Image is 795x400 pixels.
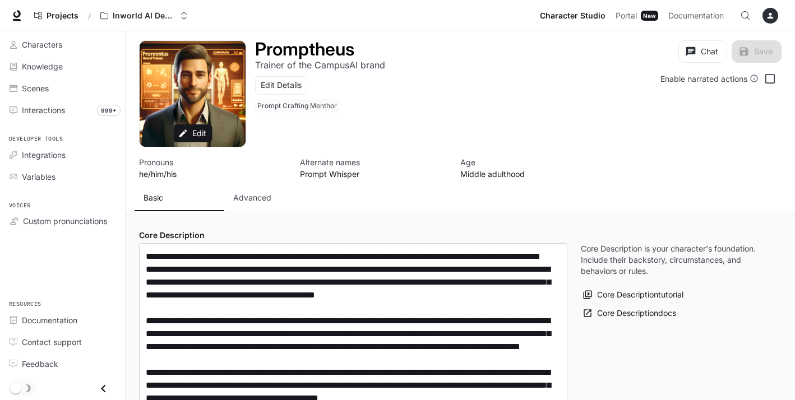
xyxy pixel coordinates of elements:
[22,171,56,183] span: Variables
[4,145,121,165] a: Integrations
[22,82,49,94] span: Scenes
[95,4,193,27] button: Open workspace menu
[4,310,121,330] a: Documentation
[4,57,121,76] a: Knowledge
[23,215,107,227] span: Custom pronunciations
[664,4,732,27] a: Documentation
[4,78,121,98] a: Scenes
[139,156,286,180] button: Open character details dialog
[10,382,21,394] span: Dark mode toggle
[144,192,163,203] p: Basic
[460,168,608,180] p: Middle adulthood
[22,358,58,370] span: Feedback
[140,41,246,147] button: Open character avatar dialog
[255,59,385,71] p: Trainer of the CampusAI brand
[668,9,724,23] span: Documentation
[257,101,337,110] p: Prompt Crafting Menthor
[113,11,175,21] p: Inworld AI Demos kamil
[460,156,608,180] button: Open character details dialog
[255,99,341,113] span: Prompt Crafting Menthor
[233,192,271,203] p: Advanced
[616,9,637,23] span: Portal
[4,332,121,352] a: Contact support
[255,76,307,95] button: Edit Details
[4,167,121,187] a: Variables
[22,314,77,326] span: Documentation
[660,73,759,85] div: Enable narrated actions
[535,4,610,27] a: Character Studio
[255,40,354,58] button: Open character details dialog
[139,230,567,241] h4: Core Description
[173,124,212,143] button: Edit
[300,156,447,180] button: Open character details dialog
[581,304,679,323] a: Core Descriptiondocs
[22,104,65,116] span: Interactions
[139,168,286,180] p: he/him/his
[255,58,385,72] button: Open character details dialog
[460,156,608,168] p: Age
[4,354,121,374] a: Feedback
[140,41,246,147] div: Avatar image
[84,10,95,22] div: /
[91,377,116,400] button: Close drawer
[734,4,757,27] button: Open Command Menu
[22,39,62,50] span: Characters
[4,211,121,231] a: Custom pronunciations
[581,286,686,304] button: Core Descriptiontutorial
[255,99,341,117] button: Open character details dialog
[611,4,663,27] a: PortalNew
[300,156,447,168] p: Alternate names
[540,9,606,23] span: Character Studio
[300,168,447,180] p: Prompt Whisper
[581,243,768,277] p: Core Description is your character's foundation. Include their backstory, circumstances, and beha...
[4,35,121,54] a: Characters
[22,149,66,161] span: Integrations
[4,100,121,120] a: Interactions
[29,4,84,27] a: Go to projects
[641,11,658,21] div: New
[255,38,354,60] h1: Promptheus
[97,105,121,116] span: 999+
[678,40,727,63] button: Chat
[47,11,78,21] span: Projects
[22,336,82,348] span: Contact support
[139,156,286,168] p: Pronouns
[22,61,63,72] span: Knowledge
